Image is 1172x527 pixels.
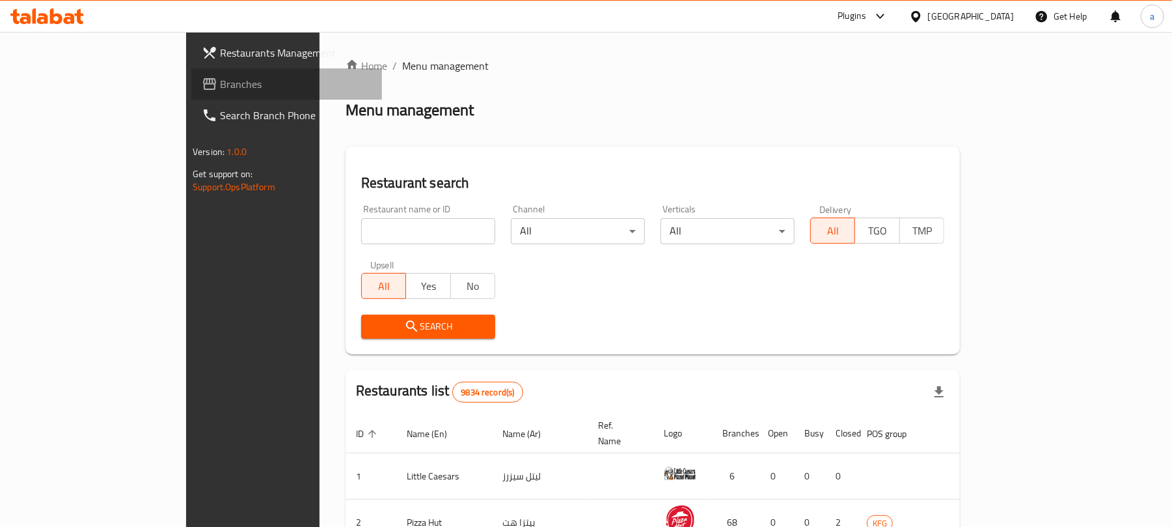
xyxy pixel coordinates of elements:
[361,273,406,299] button: All
[854,218,899,244] button: TGO
[392,58,397,74] li: /
[598,418,638,449] span: Ref. Name
[191,68,382,100] a: Branches
[402,58,489,74] span: Menu management
[502,426,558,442] span: Name (Ar)
[825,414,856,453] th: Closed
[838,8,866,24] div: Plugins
[757,453,794,500] td: 0
[367,277,401,296] span: All
[191,37,382,68] a: Restaurants Management
[407,426,464,442] span: Name (En)
[511,218,645,244] div: All
[396,453,492,500] td: Little Caesars
[220,76,372,92] span: Branches
[193,143,225,160] span: Version:
[1150,9,1154,23] span: a
[361,218,495,244] input: Search for restaurant name or ID..
[453,386,522,399] span: 9834 record(s)
[653,414,712,453] th: Logo
[370,260,394,269] label: Upsell
[226,143,247,160] span: 1.0.0
[794,414,825,453] th: Busy
[661,218,795,244] div: All
[664,457,696,490] img: Little Caesars
[450,273,495,299] button: No
[361,173,944,193] h2: Restaurant search
[860,221,894,240] span: TGO
[928,9,1014,23] div: [GEOGRAPHIC_DATA]
[411,277,445,296] span: Yes
[712,453,757,500] td: 6
[456,277,490,296] span: No
[819,205,852,214] label: Delivery
[346,100,474,121] h2: Menu management
[346,58,960,74] nav: breadcrumb
[356,426,381,442] span: ID
[867,426,923,442] span: POS group
[356,381,523,403] h2: Restaurants list
[757,414,794,453] th: Open
[191,100,382,131] a: Search Branch Phone
[816,221,850,240] span: All
[193,178,275,195] a: Support.OpsPlatform
[372,319,485,335] span: Search
[794,453,825,500] td: 0
[810,218,855,244] button: All
[905,221,939,240] span: TMP
[361,315,495,339] button: Search
[452,382,523,403] div: Total records count
[899,218,944,244] button: TMP
[825,453,856,500] td: 0
[923,377,955,408] div: Export file
[492,453,588,500] td: ليتل سيزرز
[193,165,252,182] span: Get support on:
[712,414,757,453] th: Branches
[220,45,372,61] span: Restaurants Management
[220,107,372,123] span: Search Branch Phone
[405,273,450,299] button: Yes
